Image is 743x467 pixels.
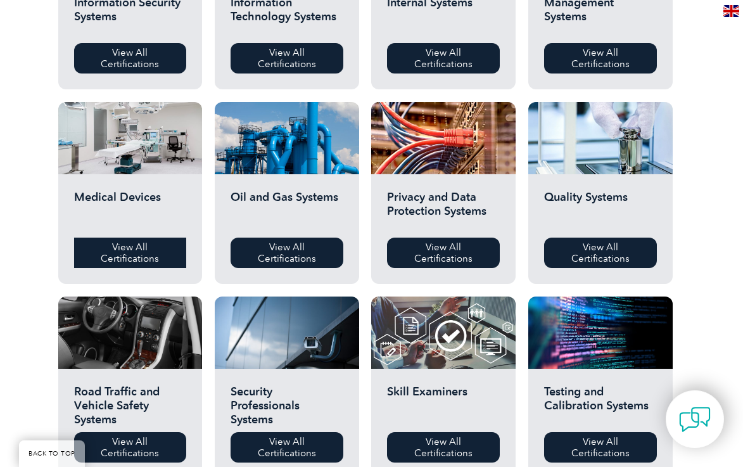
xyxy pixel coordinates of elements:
[231,432,343,463] a: View All Certifications
[231,385,343,423] h2: Security Professionals Systems
[544,190,657,228] h2: Quality Systems
[679,404,711,435] img: contact-chat.png
[387,238,500,268] a: View All Certifications
[544,432,657,463] a: View All Certifications
[19,440,85,467] a: BACK TO TOP
[74,385,187,423] h2: Road Traffic and Vehicle Safety Systems
[387,432,500,463] a: View All Certifications
[544,43,657,74] a: View All Certifications
[723,5,739,17] img: en
[231,43,343,74] a: View All Certifications
[74,43,187,74] a: View All Certifications
[74,432,187,463] a: View All Certifications
[231,238,343,268] a: View All Certifications
[387,190,500,228] h2: Privacy and Data Protection Systems
[74,190,187,228] h2: Medical Devices
[74,238,187,268] a: View All Certifications
[387,43,500,74] a: View All Certifications
[231,190,343,228] h2: Oil and Gas Systems
[544,385,657,423] h2: Testing and Calibration Systems
[387,385,500,423] h2: Skill Examiners
[544,238,657,268] a: View All Certifications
